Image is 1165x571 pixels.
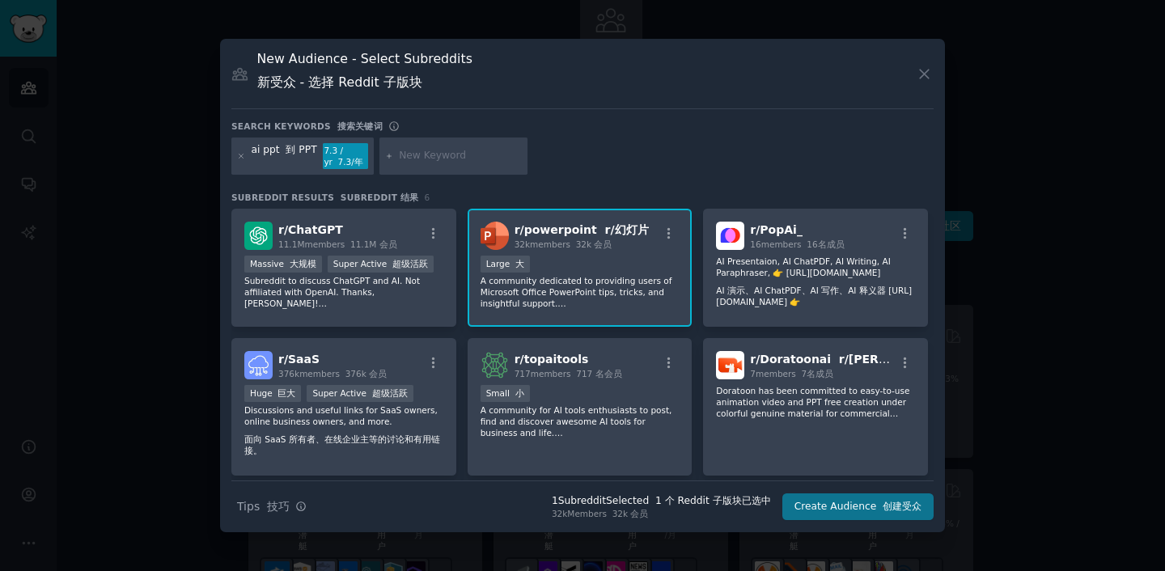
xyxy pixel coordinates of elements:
font: 376k 会员 [345,369,387,379]
img: PopAi_ [716,222,744,250]
p: A community for AI tools enthusiasts to post, find and discover awesome AI tools for business and... [481,404,680,438]
p: Discussions and useful links for SaaS owners, online business owners, and more. [244,404,443,463]
h3: Search keywords [231,121,383,132]
font: 大 [515,259,524,269]
span: r/ powerpoint [515,223,649,236]
div: 1 Subreddit Selected [552,494,771,509]
font: 超级活跃 [372,388,408,398]
font: 16名成员 [807,239,844,249]
span: r/ PopAi_ [750,223,803,236]
span: 7 members [750,369,833,379]
img: topaitools [481,351,509,379]
img: Doratoonai [716,351,744,379]
font: 技巧 [267,500,290,513]
img: ChatGPT [244,222,273,250]
p: Subreddit to discuss ChatGPT and AI. Not affiliated with OpenAI. Thanks, [PERSON_NAME]! [244,275,443,309]
font: SUBREDDIT 结果 [341,192,419,202]
div: Massive [244,256,322,273]
input: New Keyword [399,149,522,163]
button: Tips 技巧 [231,493,312,521]
img: powerpoint [481,222,509,250]
font: 32k 会员 [612,509,649,518]
font: 32k 会员 [576,239,612,249]
font: r/幻灯片 [605,223,649,236]
p: AI Presentaion, AI ChatPDF, AI Writing, AI Paraphraser, 👉 [URL][DOMAIN_NAME] [716,256,915,314]
img: SaaS [244,351,273,379]
div: Small [481,385,530,402]
font: 超级活跃 [392,259,428,269]
font: 1 个 Reddit 子版块已选中 [655,495,771,506]
h3: New Audience - Select Subreddits [257,50,472,97]
font: 到 PPT [286,144,316,155]
font: 小 [515,388,524,398]
font: 11.1M 会员 [350,239,397,249]
div: Super Active [328,256,434,273]
font: 面向 SaaS 所有者、在线企业主等的讨论和有用链接。 [244,434,440,455]
font: 7.3/年 [338,157,363,167]
span: r/ ChatGPT [278,223,343,236]
div: Huge [244,385,301,402]
span: r/ Doratoonai [750,353,954,366]
font: r/[PERSON_NAME] [839,353,954,366]
font: 巨大 [277,388,295,398]
p: A community dedicated to providing users of Microsoft Office PowerPoint tips, tricks, and insight... [481,275,680,309]
span: 717 members [515,369,622,379]
font: 717 名会员 [576,369,621,379]
font: 大规模 [290,259,316,269]
span: 376k members [278,369,387,379]
span: Tips [237,498,290,515]
span: 32k members [515,239,612,249]
span: 11.1M members [278,239,397,249]
span: r/ SaaS [278,353,320,366]
span: Subreddit Results [231,192,419,203]
div: Super Active [307,385,413,402]
span: r/ topaitools [515,353,589,366]
font: 搜索关键词 [337,121,383,131]
font: 创建受众 [883,501,921,512]
font: AI 演示、AI ChatPDF、AI 写作、AI 释义器 [URL][DOMAIN_NAME] 👉 [716,285,912,307]
div: ai ppt [252,143,317,169]
div: 7.3 / yr [323,143,368,169]
span: 6 [425,192,430,202]
div: 32k Members [552,508,771,519]
font: 7名成员 [802,369,834,379]
p: Doratoon has been committed to easy-to-use animation video and PPT free creation under colorful g... [716,385,915,419]
div: Large [481,256,530,273]
font: 新受众 - 选择 Reddit 子版块 [257,74,422,90]
span: 16 members [750,239,844,249]
button: Create Audience 创建受众 [782,493,934,521]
